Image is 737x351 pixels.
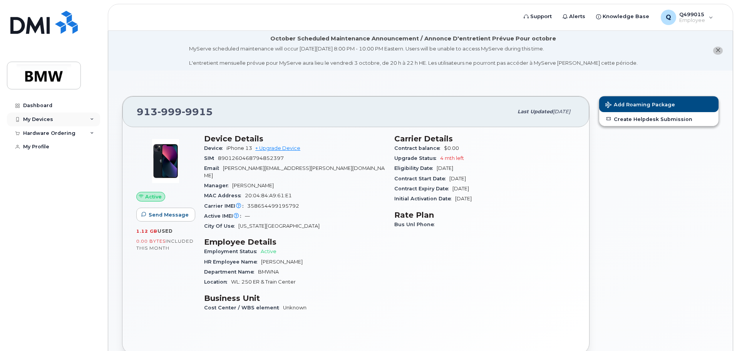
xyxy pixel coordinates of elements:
span: BMWNA [258,269,279,275]
h3: Business Unit [204,294,385,303]
span: [US_STATE][GEOGRAPHIC_DATA] [238,223,320,229]
span: MAC Address [204,193,245,198]
span: [DATE] [553,109,570,114]
span: Contract Expiry Date [394,186,452,191]
span: — [245,213,250,219]
span: Contract Start Date [394,176,449,181]
span: $0.00 [444,145,459,151]
span: included this month [136,238,194,251]
span: Add Roaming Package [605,102,675,109]
span: City Of Use [204,223,238,229]
button: Add Roaming Package [599,96,719,112]
span: 913 [137,106,213,118]
span: Initial Activation Date [394,196,455,202]
a: Create Helpdesk Submission [599,112,719,126]
span: iPhone 13 [226,145,252,151]
span: [DATE] [452,186,469,191]
span: Device [204,145,226,151]
button: close notification [713,47,723,55]
span: Contract balance [394,145,444,151]
h3: Rate Plan [394,210,575,220]
span: Eligibility Date [394,165,437,171]
span: Send Message [149,211,189,218]
span: 8901260468794852397 [218,155,284,161]
span: 358654499195792 [247,203,299,209]
span: 9915 [182,106,213,118]
span: Active [145,193,162,200]
h3: Employee Details [204,237,385,247]
span: Upgrade Status [394,155,440,161]
div: MyServe scheduled maintenance will occur [DATE][DATE] 8:00 PM - 10:00 PM Eastern. Users will be u... [189,45,638,67]
span: 1.12 GB [136,228,157,234]
span: SIM [204,155,218,161]
span: Department Name [204,269,258,275]
span: WL: 250 ER & Train Center [231,279,296,285]
span: Employment Status [204,249,261,254]
iframe: Messenger Launcher [703,317,731,345]
span: HR Employee Name [204,259,261,265]
span: Location [204,279,231,285]
span: Last updated [518,109,553,114]
span: Carrier IMEI [204,203,247,209]
h3: Carrier Details [394,134,575,143]
span: 20:04:84:A9:61:E1 [245,193,292,198]
span: 0.00 Bytes [136,238,166,244]
span: 4 mth left [440,155,464,161]
span: [PERSON_NAME] [261,259,303,265]
a: + Upgrade Device [255,145,300,151]
span: used [157,228,173,234]
span: Email [204,165,223,171]
span: [PERSON_NAME][EMAIL_ADDRESS][PERSON_NAME][DOMAIN_NAME] [204,165,385,178]
span: [DATE] [449,176,466,181]
span: [DATE] [437,165,453,171]
span: Manager [204,183,232,188]
span: [PERSON_NAME] [232,183,274,188]
span: Cost Center / WBS element [204,305,283,311]
span: Active [261,249,276,254]
button: Send Message [136,208,195,222]
div: October Scheduled Maintenance Announcement / Annonce D'entretient Prévue Pour octobre [270,35,556,43]
span: 999 [157,106,182,118]
span: Active IMEI [204,213,245,219]
span: [DATE] [455,196,472,202]
span: Bus Unl Phone [394,222,438,227]
img: image20231002-3703462-1ig824h.jpeg [142,138,189,184]
h3: Device Details [204,134,385,143]
span: Unknown [283,305,307,311]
